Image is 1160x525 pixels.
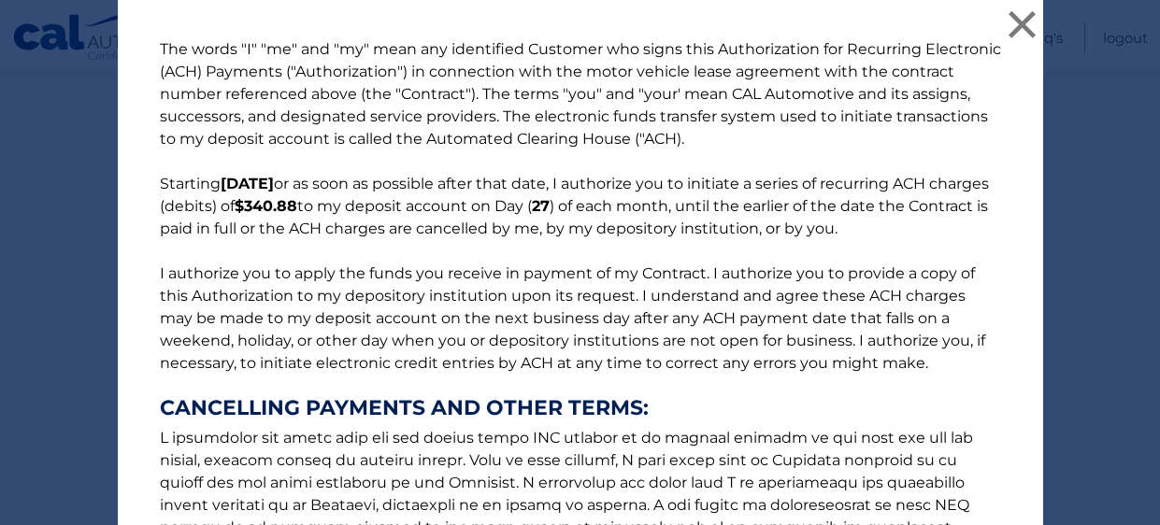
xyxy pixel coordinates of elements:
b: $340.88 [235,197,297,215]
b: 27 [532,197,550,215]
strong: CANCELLING PAYMENTS AND OTHER TERMS: [160,397,1001,419]
b: [DATE] [221,175,274,192]
button: × [1004,6,1041,43]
